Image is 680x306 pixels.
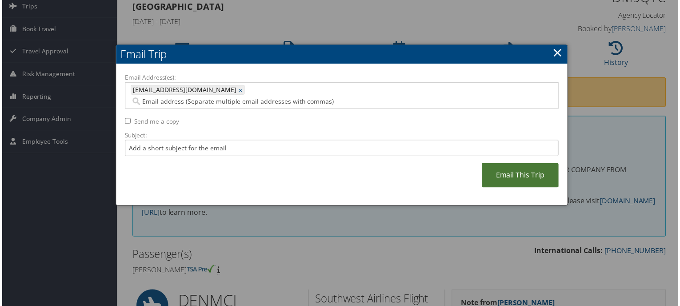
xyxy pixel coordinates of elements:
[124,132,560,141] label: Subject:
[124,73,560,82] label: Email Address(es):
[124,141,560,157] input: Add a short subject for the email
[133,118,178,127] label: Send me a copy
[129,97,464,106] input: Email address (Separate multiple email addresses with commas)
[130,86,236,95] span: [EMAIL_ADDRESS][DOMAIN_NAME]
[554,44,564,61] a: ×
[238,86,244,95] a: ×
[115,45,569,64] h2: Email Trip
[483,164,560,189] a: Email This Trip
